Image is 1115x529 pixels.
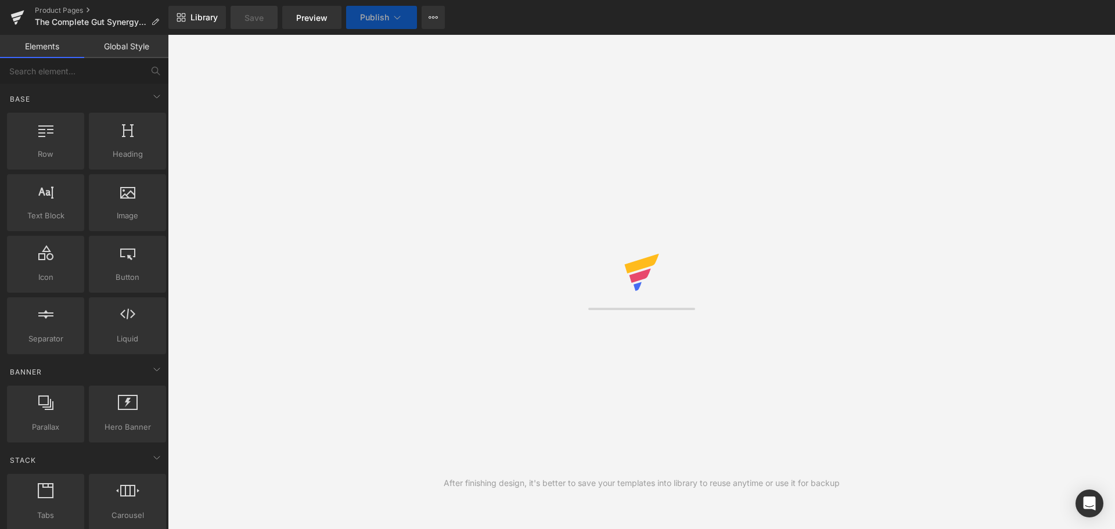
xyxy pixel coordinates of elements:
a: New Library [168,6,226,29]
span: Row [10,148,81,160]
span: Icon [10,271,81,283]
button: More [422,6,445,29]
span: Parallax [10,421,81,433]
span: The Complete Gut Synergy System - New [35,17,146,27]
span: Save [244,12,264,24]
a: Product Pages [35,6,168,15]
span: Tabs [10,509,81,521]
a: Preview [282,6,341,29]
span: Text Block [10,210,81,222]
span: Stack [9,455,37,466]
span: Preview [296,12,328,24]
span: Carousel [92,509,163,521]
span: Banner [9,366,43,377]
span: Base [9,93,31,105]
div: After finishing design, it's better to save your templates into library to reuse anytime or use i... [444,477,840,490]
span: Image [92,210,163,222]
button: Publish [346,6,417,29]
div: Open Intercom Messenger [1076,490,1103,517]
span: Liquid [92,333,163,345]
span: Separator [10,333,81,345]
span: Heading [92,148,163,160]
a: Global Style [84,35,168,58]
span: Publish [360,13,389,22]
span: Button [92,271,163,283]
span: Hero Banner [92,421,163,433]
span: Library [190,12,218,23]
